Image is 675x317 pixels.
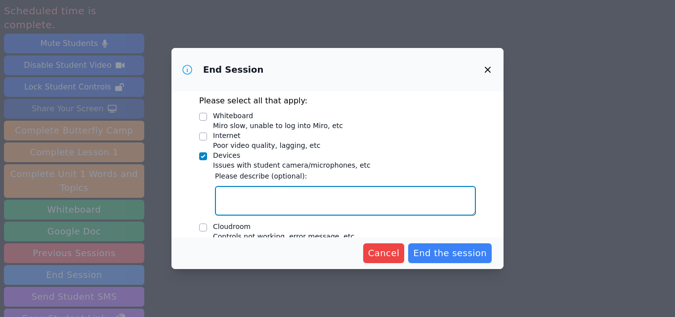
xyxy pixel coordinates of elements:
p: Please select all that apply: [199,95,476,107]
label: Please describe (optional): [215,170,476,182]
span: Poor video quality, lagging, etc [213,141,320,149]
span: Controls not working, error message, etc [213,232,354,240]
span: Issues with student camera/microphones, etc [213,161,371,169]
h3: End Session [203,64,263,76]
span: End the session [413,246,487,260]
div: Cloudroom [213,222,354,231]
span: Cancel [368,246,400,260]
div: Devices [213,150,371,160]
button: Cancel [363,243,405,263]
div: Whiteboard [213,111,343,121]
button: End the session [408,243,492,263]
span: Miro slow, unable to log into Miro, etc [213,122,343,130]
div: Internet [213,131,320,140]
